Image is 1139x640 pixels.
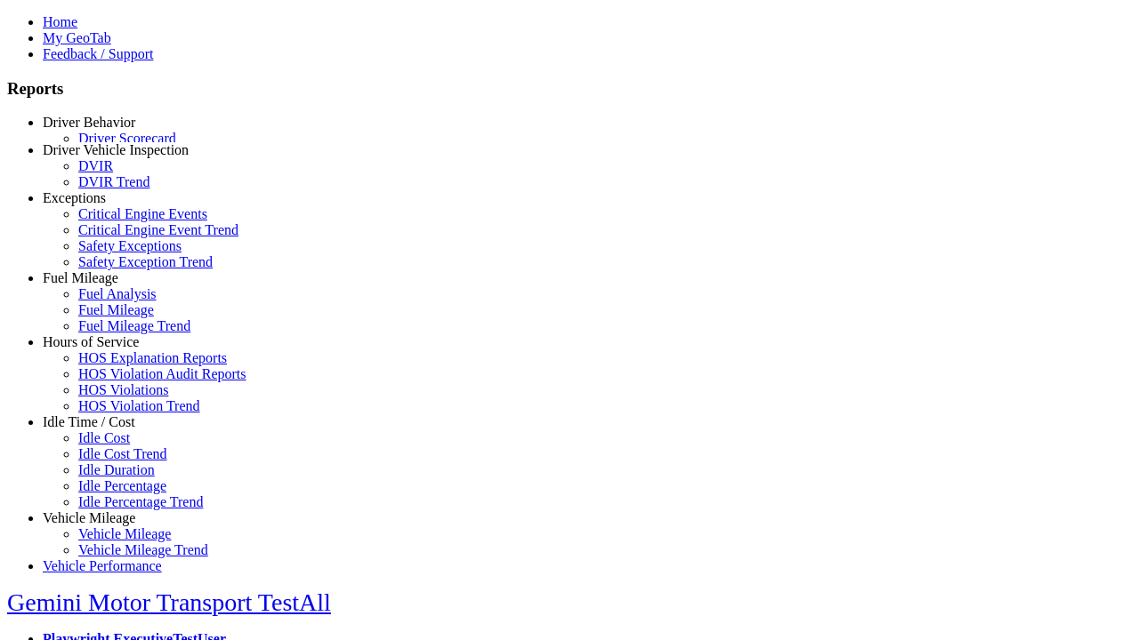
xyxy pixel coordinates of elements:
a: Safety Exceptions [78,238,182,253]
a: Idle Cost [78,430,130,445]
a: Driver Scorecard [78,131,176,146]
a: Driver Behavior [43,115,135,130]
a: Home [43,14,77,29]
a: DVIR Trend [78,174,149,189]
a: HOS Violations [78,382,168,397]
a: Idle Duration [78,462,155,477]
a: DVIR [78,158,113,173]
a: Idle Percentage [78,478,166,493]
a: Feedback / Support [43,46,153,61]
a: Gemini Motor Transport TestAll [7,588,331,616]
a: Fuel Mileage [78,302,154,317]
a: Vehicle Performance [43,558,162,573]
h3: Reports [7,79,1132,99]
a: Vehicle Mileage [43,510,135,525]
a: Fuel Analysis [78,286,157,301]
a: Exceptions [43,190,106,205]
a: Driver Vehicle Inspection [43,142,189,157]
a: Critical Engine Events [78,206,207,221]
a: Idle Time / Cost [43,414,135,429]
a: Vehicle Mileage [78,526,171,541]
a: Critical Engine Event Trend [78,222,238,237]
a: Fuel Mileage Trend [78,318,190,333]
a: Safety Exception Trend [78,254,213,269]
a: Vehicle Mileage Trend [78,542,208,557]
a: Idle Percentage Trend [78,494,203,509]
a: Idle Cost Trend [78,446,167,461]
a: HOS Explanation Reports [78,350,227,365]
a: HOS Violation Trend [78,398,200,413]
a: My GeoTab [43,30,111,45]
a: Fuel Mileage [43,270,118,285]
a: Hours of Service [43,334,139,349]
a: HOS Violation Audit Reports [78,366,246,381]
